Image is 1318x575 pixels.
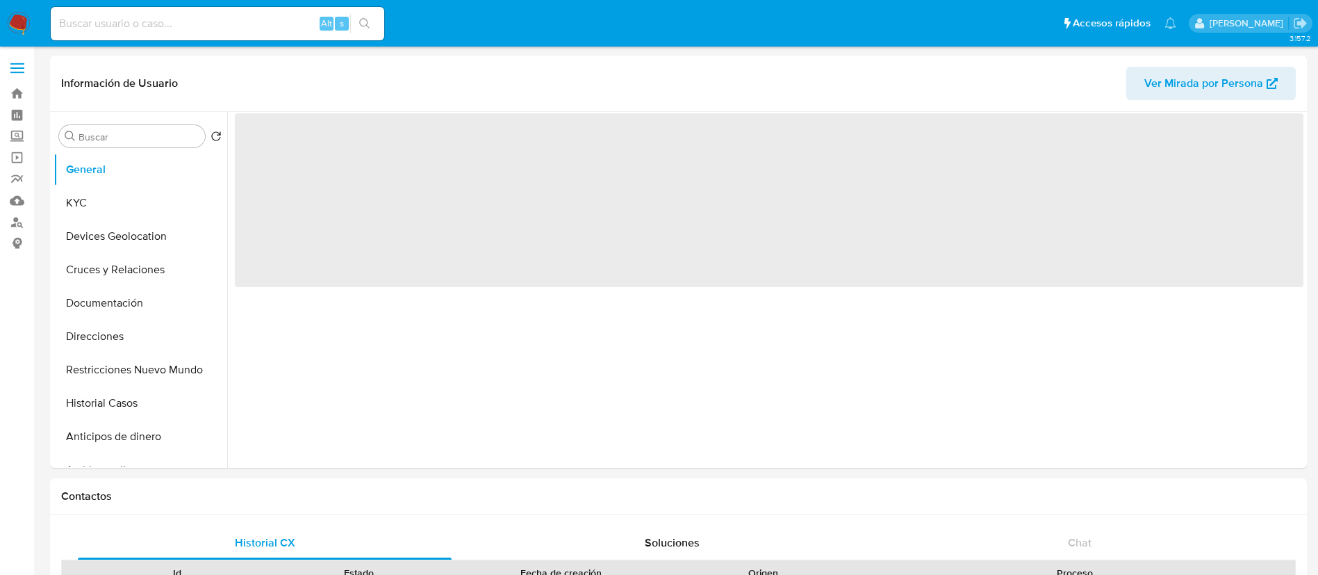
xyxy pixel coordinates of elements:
[65,131,76,142] button: Buscar
[1126,67,1296,100] button: Ver Mirada por Persona
[79,131,199,143] input: Buscar
[211,131,222,146] button: Volver al orden por defecto
[53,286,227,320] button: Documentación
[1068,535,1092,551] span: Chat
[321,17,332,30] span: Alt
[61,489,1296,503] h1: Contactos
[235,535,295,551] span: Historial CX
[53,153,227,186] button: General
[53,420,227,453] button: Anticipos de dinero
[51,15,384,33] input: Buscar usuario o caso...
[350,14,379,33] button: search-icon
[1144,67,1263,100] span: Ver Mirada por Persona
[53,387,227,420] button: Historial Casos
[53,220,227,253] button: Devices Geolocation
[53,320,227,353] button: Direcciones
[645,535,700,551] span: Soluciones
[53,353,227,387] button: Restricciones Nuevo Mundo
[1210,17,1288,30] p: alicia.aldreteperez@mercadolibre.com.mx
[235,113,1303,287] span: ‌
[340,17,344,30] span: s
[1293,16,1308,31] a: Salir
[61,76,178,90] h1: Información de Usuario
[53,453,227,487] button: Archivos adjuntos
[1073,16,1151,31] span: Accesos rápidos
[1164,17,1176,29] a: Notificaciones
[53,186,227,220] button: KYC
[53,253,227,286] button: Cruces y Relaciones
